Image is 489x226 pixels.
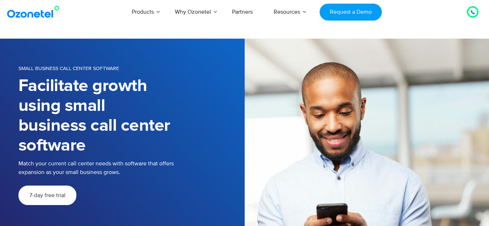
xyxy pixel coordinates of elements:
a: 7-day free trial [18,186,76,205]
span: SMALL BUSINESS CALL CENTER SOFTWARE [18,65,119,71]
h1: Facilitate growth using small business call center software [18,76,177,156]
p: Match your current call center needs with software that offers expansion as your small business g... [18,159,181,177]
a: Request a Demo [320,4,381,21]
span: 7-day free trial [29,192,66,198]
